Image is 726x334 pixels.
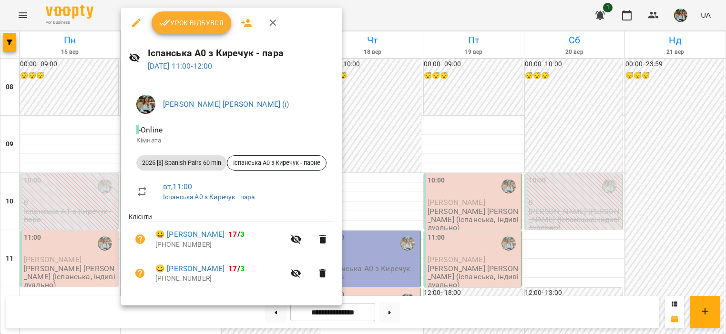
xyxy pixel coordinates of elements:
span: Урок відбувся [159,17,224,29]
b: / [228,230,245,239]
span: Іспанська А0 з Киречук - парне [227,159,326,167]
p: [PHONE_NUMBER] [155,274,285,283]
button: Візит ще не сплачено. Додати оплату? [129,262,152,285]
span: - Online [136,125,164,134]
h6: Іспанська А0 з Киречук - пара [148,46,334,61]
p: Кімната [136,136,327,145]
b: / [228,264,245,273]
span: 2025 [8] Spanish Pairs 60 min [136,159,227,167]
a: Іспанська А0 з Киречук - пара [163,193,255,201]
a: 😀 [PERSON_NAME] [155,229,225,240]
a: [DATE] 11:00-12:00 [148,61,213,71]
a: [PERSON_NAME] [PERSON_NAME] (і) [163,100,289,109]
span: 3 [240,230,245,239]
p: [PHONE_NUMBER] [155,240,285,250]
span: 17 [228,230,237,239]
div: Іспанська А0 з Киречук - парне [227,155,327,171]
span: 17 [228,264,237,273]
span: 3 [240,264,245,273]
a: 😀 [PERSON_NAME] [155,263,225,274]
a: вт , 11:00 [163,182,192,191]
ul: Клієнти [129,212,334,294]
button: Урок відбувся [152,11,232,34]
img: 856b7ccd7d7b6bcc05e1771fbbe895a7.jfif [136,95,155,114]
